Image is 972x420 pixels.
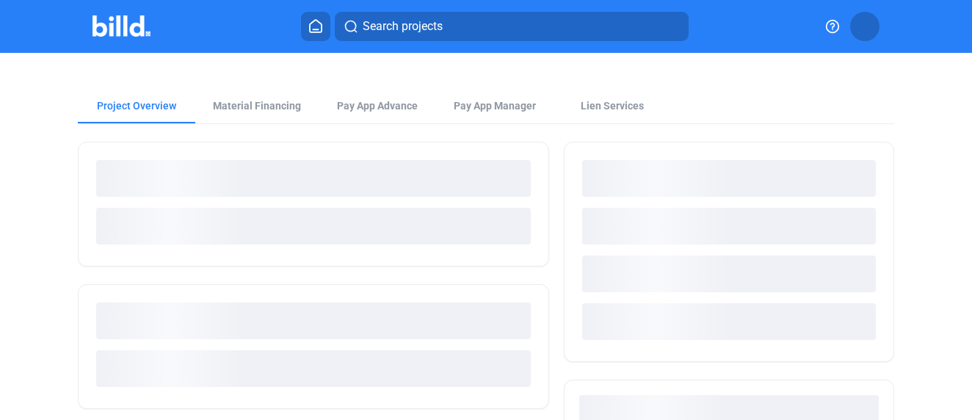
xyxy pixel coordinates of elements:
span: Pay App Manager [454,98,536,113]
div: Pay App Advance [337,98,418,113]
img: Billd Company Logo [93,15,150,37]
div: loading [96,350,531,387]
div: loading [96,303,531,339]
div: loading [96,160,531,197]
div: loading [96,208,531,245]
div: loading [582,256,876,292]
span: Search projects [363,18,443,35]
div: loading [582,208,876,245]
div: Material Financing [213,98,301,113]
button: Search projects [335,12,689,41]
div: loading [582,160,876,197]
div: Lien Services [581,98,644,113]
div: loading [582,303,876,340]
div: Project Overview [97,98,176,113]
